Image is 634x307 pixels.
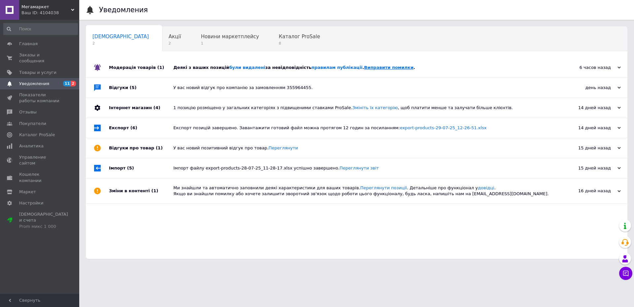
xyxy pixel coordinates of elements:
a: export-products-29-07-25_12-26-51.xlsx [400,125,487,130]
span: [DEMOGRAPHIC_DATA] и счета [19,211,68,230]
span: Управление сайтом [19,154,61,166]
span: Аналитика [19,143,44,149]
span: (5) [130,85,137,90]
div: 16 дней назад [555,188,621,194]
div: Ми знайшли та автоматично заповнили деякі характеристики для ваших товарів. . Детальніше про функ... [173,185,555,197]
span: (1) [151,188,158,193]
h1: Уведомления [99,6,148,14]
div: У вас новий позитивний відгук про товар. [173,145,555,151]
a: Виправити помилки [364,65,414,70]
span: Отзывы [19,109,37,115]
span: Заказы и сообщения [19,52,61,64]
span: 2 [92,41,149,46]
div: Prom микс 1 000 [19,224,68,230]
div: Відгуки про товар [109,138,173,158]
div: У вас новий відгук про компанію за замовленням 355964455. [173,85,555,91]
a: Переглянути [268,145,298,150]
input: Поиск [3,23,78,35]
div: Експорт позицій завершено. Завантажити готовий файл можна протягом 12 годин за посиланням: [173,125,555,131]
span: Покупатели [19,121,46,127]
div: Імпорт файлу export-products-28-07-25_11-28-17.xlsx успішно завершено. [173,165,555,171]
div: Зміни в контенті [109,178,173,203]
span: Главная [19,41,38,47]
div: Деякі з ваших позицій за невідповідність . . [173,65,555,71]
span: [DEMOGRAPHIC_DATA] [92,34,149,40]
span: (5) [127,166,134,170]
a: були видалені [229,65,265,70]
div: Експорт [109,118,173,138]
span: Товары и услуги [19,70,56,76]
span: (4) [153,105,160,110]
span: 1 [201,41,259,46]
span: (1) [156,145,163,150]
button: Чат с покупателем [619,267,632,280]
div: 14 дней назад [555,105,621,111]
span: 11 [63,81,71,86]
span: Каталог ProSale [19,132,55,138]
span: Кошелек компании [19,171,61,183]
span: Показатели работы компании [19,92,61,104]
span: 2 [71,81,76,86]
span: Уведомления [19,81,49,87]
span: (1) [157,65,164,70]
a: Переглянути позиції [360,185,407,190]
div: 1 позицію розміщено у загальних категоріях з підвищеними ставками ProSale. , щоб платити менше та... [173,105,555,111]
div: 14 дней назад [555,125,621,131]
span: Новини маркетплейсу [201,34,259,40]
div: Модерація товарів [109,58,173,77]
div: Інтернет магазин [109,98,173,118]
div: 15 дней назад [555,145,621,151]
span: Акції [169,34,181,40]
div: день назад [555,85,621,91]
span: 2 [169,41,181,46]
a: правилам публікації [311,65,363,70]
a: Змініть їх категорію [352,105,398,110]
div: Відгуки [109,78,173,98]
span: Мегамаркет [21,4,71,10]
span: Настройки [19,200,43,206]
span: Каталог ProSale [279,34,320,40]
a: довідці [478,185,494,190]
span: Маркет [19,189,36,195]
div: 15 дней назад [555,165,621,171]
div: 6 часов назад [555,65,621,71]
div: Ваш ID: 4104038 [21,10,79,16]
span: (6) [130,125,137,130]
span: 8 [279,41,320,46]
div: Імпорт [109,158,173,178]
a: Переглянути звіт [339,166,379,170]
